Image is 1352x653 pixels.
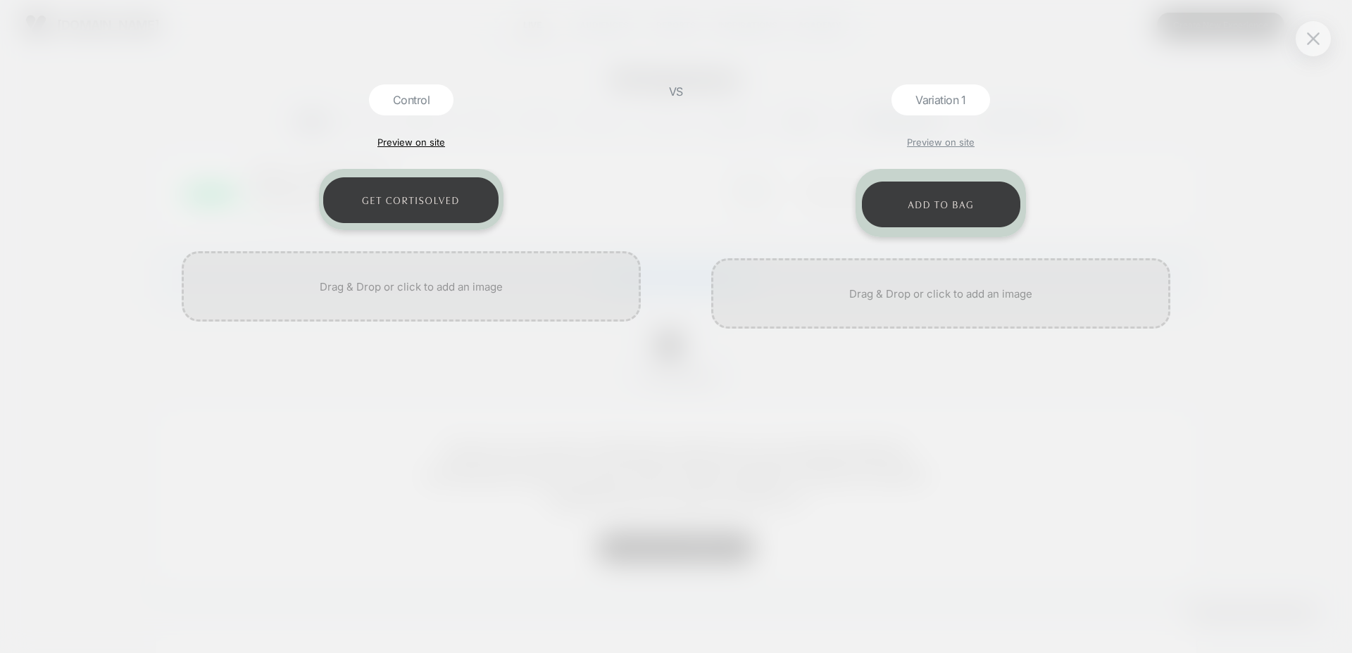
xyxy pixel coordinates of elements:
a: Preview on site [377,137,445,148]
img: close [1307,32,1320,44]
img: generic_1306f7c0-eb70-4fe8-b541-d6a5f15745bc.png [856,169,1026,237]
div: Variation 1 [891,84,990,115]
div: VS [658,84,694,653]
a: Preview on site [907,137,975,148]
div: Control [369,84,453,115]
img: generic_12ae229c-687e-4740-a49f-a9dcab1fd381.png [319,169,503,230]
